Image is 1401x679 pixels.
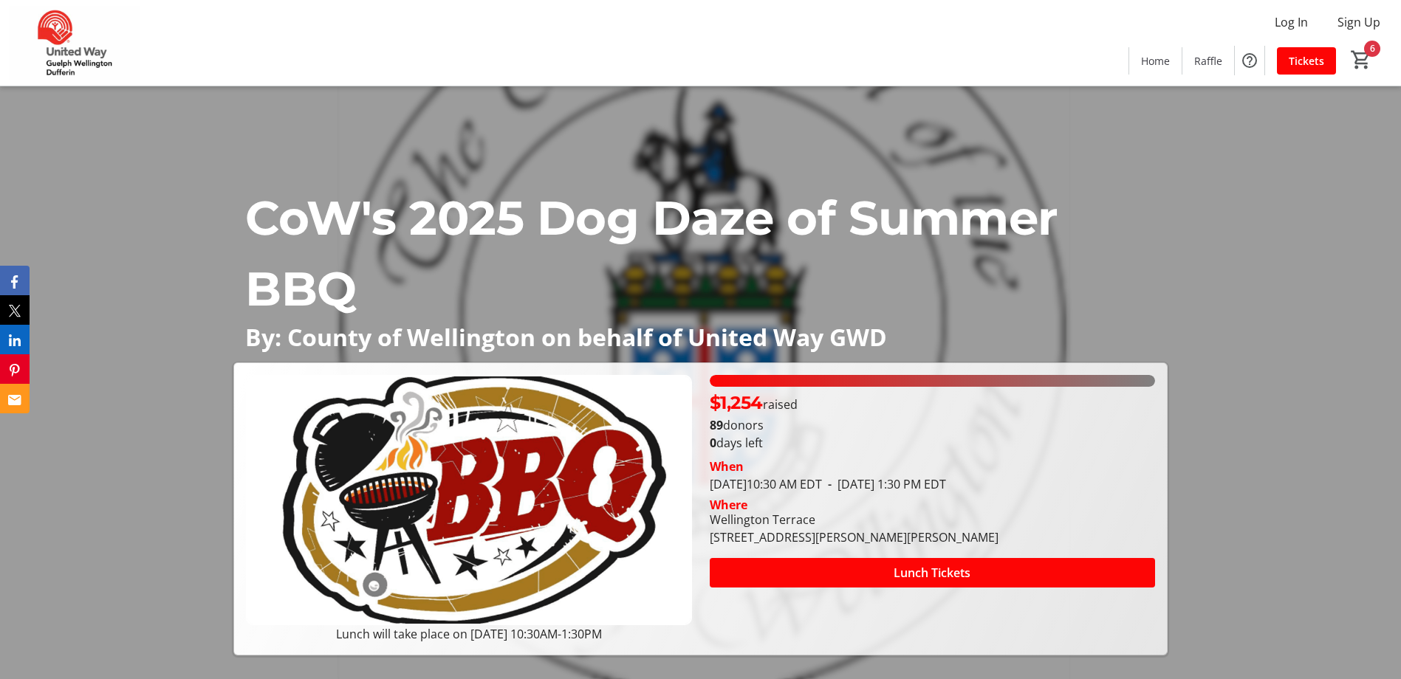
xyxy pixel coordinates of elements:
[710,458,744,475] div: When
[246,625,691,643] p: Lunch will take place on [DATE] 10:30AM-1:30PM
[710,435,716,451] span: 0
[710,375,1155,387] div: 100% of fundraising goal reached
[822,476,946,492] span: [DATE] 1:30 PM EDT
[1337,13,1380,31] span: Sign Up
[245,182,1156,324] p: CoW's 2025 Dog Daze of Summer BBQ
[1326,10,1392,34] button: Sign Up
[9,6,140,80] img: United Way Guelph Wellington Dufferin's Logo
[1275,13,1308,31] span: Log In
[1194,53,1222,69] span: Raffle
[710,511,998,528] div: Wellington Terrace
[246,375,691,625] img: Campaign CTA Media Photo
[1348,46,1374,73] button: Cart
[1277,47,1336,75] a: Tickets
[1182,47,1234,75] a: Raffle
[1141,53,1170,69] span: Home
[710,558,1155,587] button: Lunch Tickets
[1235,46,1264,75] button: Help
[710,476,822,492] span: [DATE] 10:30 AM EDT
[710,417,723,433] b: 89
[710,434,1155,452] p: days left
[894,564,970,582] span: Lunch Tickets
[1289,53,1324,69] span: Tickets
[710,528,998,546] div: [STREET_ADDRESS][PERSON_NAME][PERSON_NAME]
[1263,10,1320,34] button: Log In
[1129,47,1182,75] a: Home
[822,476,837,492] span: -
[710,392,763,413] span: $1,254
[245,324,1156,350] p: By: County of Wellington on behalf of United Way GWD
[710,499,747,511] div: Where
[710,390,798,416] p: raised
[710,416,1155,434] p: donors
